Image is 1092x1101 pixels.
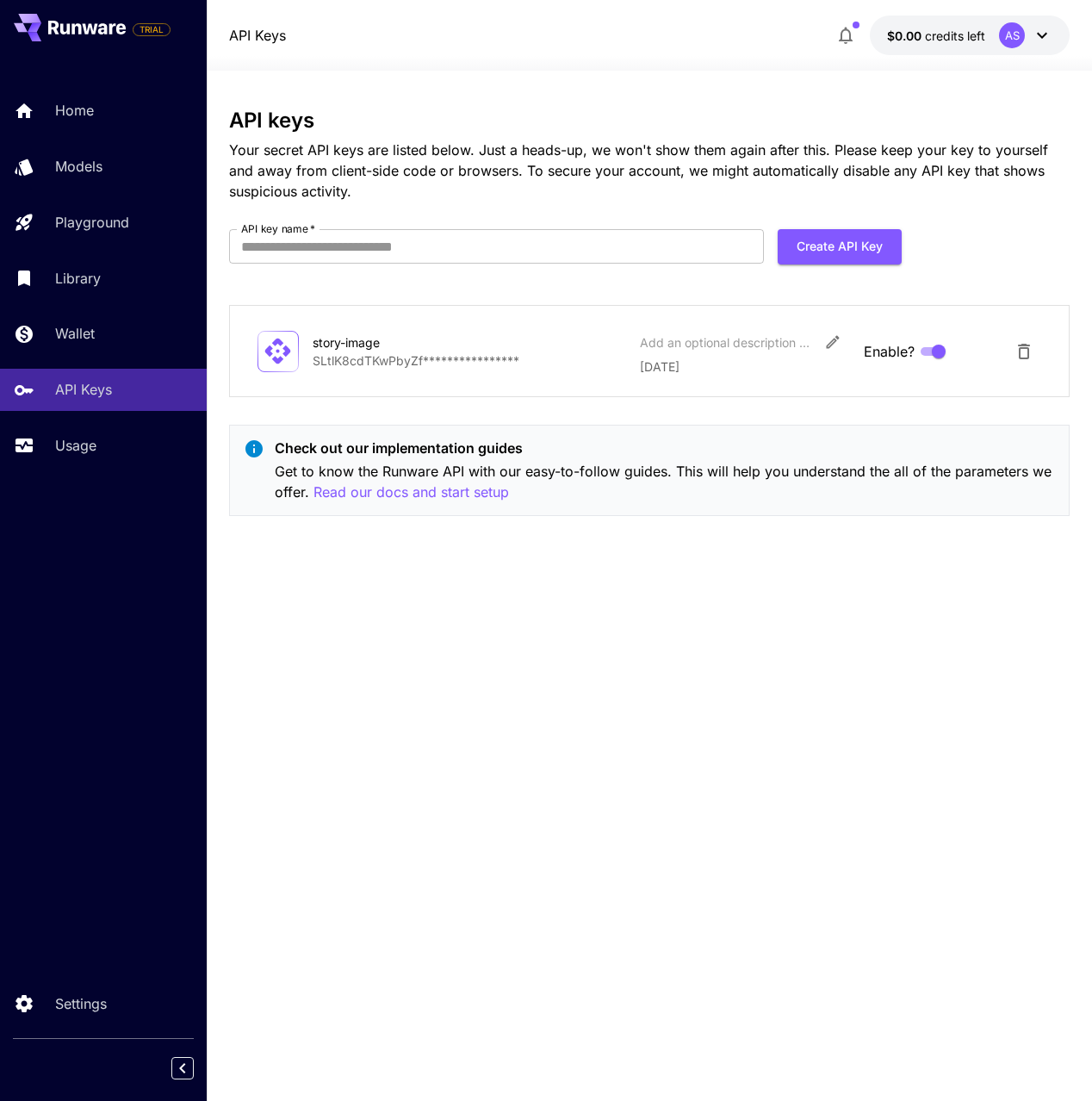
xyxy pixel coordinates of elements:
[640,333,812,351] div: Add an optional description or comment
[275,438,1056,458] p: Check out our implementation guides
[55,379,112,400] p: API Keys
[229,140,1070,202] p: Your secret API keys are listed below. Just a heads-up, we won't show them again after this. Plea...
[229,25,286,46] nav: breadcrumb
[925,28,985,43] span: credits left
[55,268,101,289] p: Library
[640,358,850,376] p: [DATE]
[229,109,1070,133] h3: API keys
[55,100,94,121] p: Home
[229,25,286,46] a: API Keys
[1007,334,1041,369] button: Delete API Key
[55,993,107,1014] p: Settings
[870,16,1070,55] button: $0.00AS
[241,221,315,236] label: API key name
[184,1053,207,1084] div: Collapse sidebar
[313,482,509,503] button: Read our docs and start setup
[864,341,915,362] span: Enable?
[778,229,902,264] button: Create API Key
[171,1057,194,1079] button: Collapse sidebar
[817,327,848,358] button: Edit
[55,435,96,456] p: Usage
[275,461,1056,503] p: Get to know the Runware API with our easy-to-follow guides. This will help you understand the all...
[55,156,102,177] p: Models
[55,212,129,233] p: Playground
[887,28,925,43] span: $0.00
[133,23,170,36] span: TRIAL
[887,27,985,45] div: $0.00
[55,323,95,344] p: Wallet
[313,333,485,351] div: story-image
[133,19,171,40] span: Add your payment card to enable full platform functionality.
[999,22,1025,48] div: AS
